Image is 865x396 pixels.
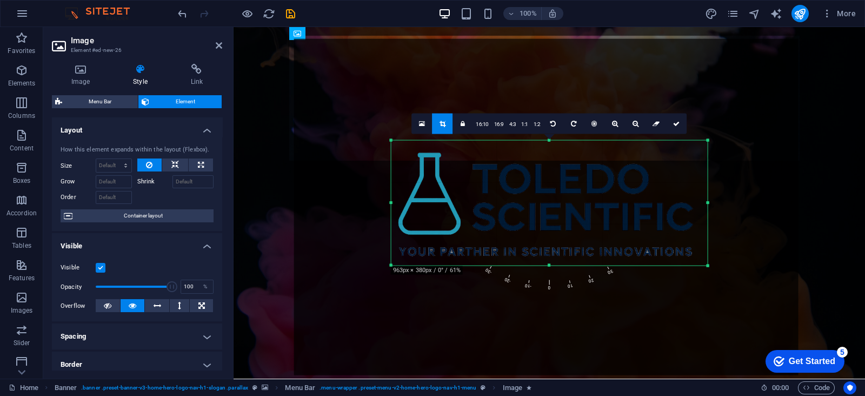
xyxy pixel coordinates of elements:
[62,7,143,20] img: Editor Logo
[71,45,201,55] h3: Element #ed-new-26
[9,381,38,394] a: Click to cancel selection. Double-click to open Pages
[96,175,132,188] input: Default
[32,12,78,22] div: Get Started
[262,7,275,20] button: reload
[9,5,88,28] div: Get Started 5 items remaining, 0% complete
[61,191,96,204] label: Order
[432,114,453,134] a: Crop mode
[8,47,35,55] p: Favorites
[520,7,537,20] h6: 100%
[473,114,491,135] a: 16:10
[481,385,485,391] i: This element is a customizable preset
[320,381,476,394] span: . menu-wrapper .preset-menu-v2-home-hero-logo-nav-h1-menu
[61,261,96,274] label: Visible
[80,2,91,13] div: 5
[646,114,666,134] a: Reset
[138,95,222,108] button: Element
[791,5,809,22] button: publish
[284,7,297,20] button: save
[52,95,138,108] button: Menu Bar
[748,8,761,20] i: Navigator
[96,191,132,204] input: Default
[52,64,114,87] h4: Image
[12,241,31,250] p: Tables
[770,8,782,20] i: AI Writer
[8,79,36,88] p: Elements
[65,95,135,108] span: Menu Bar
[391,266,463,274] div: 963px × 380px / 0° / 61%
[411,114,432,134] a: Select files from the file manager, stock photos, or upload file(s)
[171,64,222,87] h4: Link
[52,352,222,378] h4: Border
[748,7,761,20] button: navigator
[10,144,34,153] p: Content
[798,381,835,394] button: Code
[503,7,542,20] button: 100%
[527,385,531,391] i: Element contains an animation
[198,280,213,293] div: %
[8,111,35,120] p: Columns
[794,8,806,20] i: Publish
[55,381,77,394] span: Click to select. Double-click to edit
[61,300,96,313] label: Overflow
[71,36,222,45] h2: Image
[152,95,218,108] span: Element
[14,339,30,347] p: Slider
[803,381,830,394] span: Code
[727,8,739,20] i: Pages (Ctrl+Alt+S)
[61,209,214,222] button: Container layout
[61,163,96,169] label: Size
[81,381,248,394] span: . banner .preset-banner-v3-home-hero-logo-nav-h1-slogan .parallax
[544,166,556,292] span: 0
[727,7,740,20] button: pages
[780,384,781,392] span: :
[52,233,222,253] h4: Visible
[843,381,856,394] button: Usercentrics
[604,114,625,134] a: Zoom in
[61,284,96,290] label: Opacity
[705,7,718,20] button: design
[772,381,789,394] span: 00 00
[666,114,687,134] a: Confirm
[76,209,210,222] span: Container layout
[252,385,257,391] i: This element is a customizable preset
[262,385,268,391] i: This element contains a background
[761,381,789,394] h6: Session time
[563,114,584,134] a: Rotate right 90°
[507,114,519,135] a: 4:3
[817,5,860,22] button: More
[531,114,543,135] a: 1:2
[584,114,604,134] a: Center
[548,9,557,18] i: On resize automatically adjust zoom level to fit chosen device.
[491,114,507,135] a: 16:9
[503,381,522,394] span: Click to select. Double-click to edit
[52,117,222,137] h4: Layout
[11,306,33,315] p: Images
[285,381,315,394] span: Click to select. Double-click to edit
[61,175,96,188] label: Grow
[263,8,275,20] i: Reload page
[52,324,222,349] h4: Spacing
[284,8,297,20] i: Save (Ctrl+S)
[13,176,31,185] p: Boxes
[176,7,189,20] button: undo
[625,114,646,134] a: Zoom out
[172,175,214,188] input: Default
[176,8,189,20] i: Undo: Change image (Ctrl+Z)
[518,114,531,135] a: 1:1
[770,7,783,20] button: text_generator
[822,8,856,19] span: More
[453,114,473,134] a: Keep aspect ratio
[137,175,172,188] label: Shrink
[114,64,171,87] h4: Style
[6,209,37,217] p: Accordion
[55,381,532,394] nav: breadcrumb
[9,274,35,282] p: Features
[543,114,563,134] a: Rotate left 90°
[61,146,214,155] div: How this element expands within the layout (Flexbox).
